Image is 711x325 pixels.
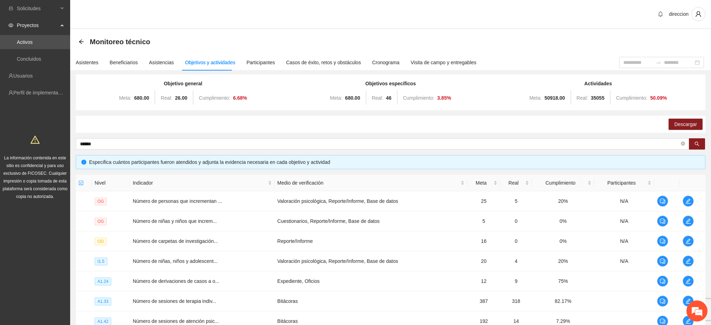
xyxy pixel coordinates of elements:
span: Real: [372,95,383,101]
span: Meta: [330,95,342,101]
button: user [691,7,705,21]
strong: 46 [386,95,391,101]
td: 318 [500,291,532,311]
td: 0 [500,231,532,251]
span: to [656,60,661,65]
strong: 50.09 % [650,95,667,101]
strong: 35055 [591,95,604,101]
span: inbox [8,6,13,11]
button: edit [683,195,694,207]
span: warning [31,135,40,144]
span: edit [683,238,693,244]
span: Número de niñas, niños y adolescent... [133,258,217,264]
span: Real: [161,95,172,101]
span: Solicitudes [17,1,58,15]
span: Cumplimiento: [403,95,434,101]
span: edit [683,298,693,304]
td: 0% [532,231,594,251]
span: bell [655,11,666,17]
td: N/A [594,211,654,231]
span: Real [503,179,524,187]
td: 75% [532,271,594,291]
td: 9 [500,271,532,291]
span: A1.24 [95,278,111,285]
span: Número de sesiones de terapia indiv... [133,298,216,304]
button: comment [657,236,668,247]
td: 20 [467,251,501,271]
span: I1.5 [95,258,107,265]
button: edit [683,296,694,307]
span: OG [95,198,107,205]
td: 20% [532,191,594,211]
td: Bitácoras [275,291,467,311]
td: 4 [500,251,532,271]
span: info-circle [81,160,86,165]
div: Back [79,39,84,45]
td: N/A [594,191,654,211]
strong: 50918.00 [544,95,565,101]
span: Descargar [674,120,697,128]
td: 5 [500,191,532,211]
span: Cumplimiento: [199,95,230,101]
a: Activos [17,39,33,45]
span: Meta [470,179,492,187]
strong: 680.00 [345,95,360,101]
strong: 26.00 [175,95,187,101]
span: eye [8,23,13,28]
div: Asistencias [149,59,174,66]
div: Asistentes [76,59,99,66]
td: Valoración psicológica, Reporte/Informe, Base de datos [275,191,467,211]
td: Valoración psicológica, Reporte/Informe, Base de datos [275,251,467,271]
span: edit [683,198,693,204]
button: comment [657,195,668,207]
td: Reporte/Informe [275,231,467,251]
td: 16 [467,231,501,251]
td: 25 [467,191,501,211]
span: Número de sesiones de atención psic... [133,318,219,324]
span: Meta: [119,95,131,101]
button: edit [683,256,694,267]
span: Participantes [597,179,646,187]
span: OG [95,218,107,225]
strong: 6.68 % [233,95,247,101]
td: Cuestionarios, Reporte/Informe, Base de datos [275,211,467,231]
td: 0 [500,211,532,231]
span: Proyectos [17,18,58,32]
span: edit [683,218,693,224]
span: Indicador [133,179,266,187]
td: 20% [532,251,594,271]
td: 82.17% [532,291,594,311]
span: edit [683,318,693,324]
span: swap-right [656,60,661,65]
td: N/A [594,231,654,251]
span: A1.33 [95,298,111,305]
span: edit [683,278,693,284]
strong: Objetivos específicos [365,81,416,86]
button: comment [657,296,668,307]
button: search [689,138,705,150]
span: arrow-left [79,39,84,45]
strong: 680.00 [134,95,149,101]
button: edit [683,215,694,227]
span: La información contenida en este sitio es confidencial y para uso exclusivo de FICOSEC. Cualquier... [3,155,68,199]
button: Descargar [669,119,703,130]
button: edit [683,276,694,287]
span: close-circle [681,141,685,147]
span: Real: [577,95,588,101]
div: Participantes [247,59,275,66]
span: Monitoreo técnico [90,36,150,47]
div: Objetivos y actividades [185,59,235,66]
span: OD [95,238,107,245]
td: N/A [594,251,654,271]
a: Perfil de implementadora [13,90,68,95]
td: 12 [467,271,501,291]
button: bell [655,8,666,20]
button: comment [657,215,668,227]
span: Medio de verificación [277,179,459,187]
span: check-square [79,180,83,185]
div: Especifica cuántos participantes fueron atendidos y adjunta la evidencia necesaria en cada objeti... [89,158,700,166]
span: user [692,11,705,17]
button: edit [683,236,694,247]
td: 5 [467,211,501,231]
div: Casos de éxito, retos y obstáculos [286,59,361,66]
